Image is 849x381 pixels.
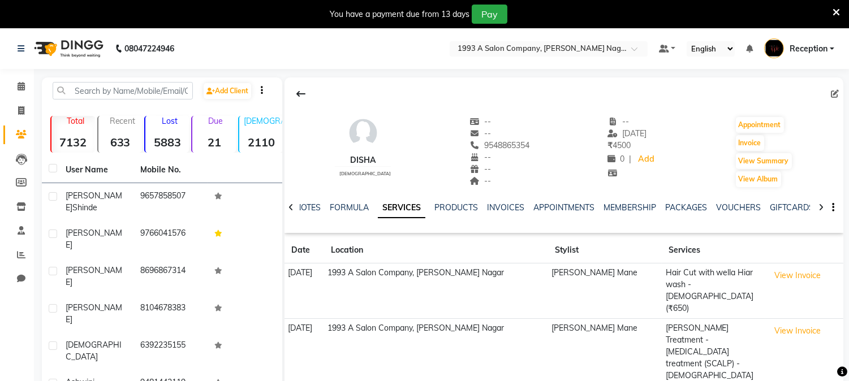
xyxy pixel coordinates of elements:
[29,33,106,64] img: logo
[736,117,784,133] button: Appointment
[133,295,208,332] td: 8104678383
[716,202,761,213] a: VOUCHERS
[244,116,283,126] p: [DEMOGRAPHIC_DATA]
[339,171,391,176] span: [DEMOGRAPHIC_DATA]
[285,263,324,319] td: [DATE]
[469,128,491,138] span: --
[736,153,792,169] button: View Summary
[769,322,826,340] button: View Invoice
[662,237,765,263] th: Services
[472,5,507,24] button: Pay
[330,8,469,20] div: You have a payment due from 13 days
[378,198,425,218] a: SERVICES
[469,176,491,186] span: --
[469,140,529,150] span: 9548865354
[665,202,707,213] a: PACKAGES
[764,38,784,58] img: Reception
[736,171,781,187] button: View Album
[736,135,764,151] button: Invoice
[56,116,95,126] p: Total
[636,151,656,167] a: Add
[124,33,174,64] b: 08047224946
[72,202,97,213] span: Shinde
[66,265,122,287] span: [PERSON_NAME]
[469,116,491,127] span: --
[770,202,814,213] a: GIFTCARDS
[66,340,122,362] span: [DEMOGRAPHIC_DATA]
[66,302,122,324] span: [PERSON_NAME]
[469,152,491,162] span: --
[607,116,629,127] span: --
[604,202,656,213] a: MEMBERSHIP
[790,43,828,55] span: Reception
[133,220,208,258] td: 9766041576
[66,228,122,250] span: [PERSON_NAME]
[607,154,624,164] span: 0
[330,202,369,213] a: FORMULA
[487,202,524,213] a: INVOICES
[289,83,313,105] div: Back to Client
[285,237,324,263] th: Date
[769,267,826,284] button: View Invoice
[133,332,208,370] td: 6392235155
[53,82,193,99] input: Search by Name/Mobile/Email/Code
[239,135,283,149] strong: 2110
[434,202,478,213] a: PRODUCTS
[51,135,95,149] strong: 7132
[66,190,122,213] span: [PERSON_NAME]
[133,258,208,295] td: 8696867314
[150,116,189,126] p: Lost
[98,135,142,149] strong: 633
[324,263,548,319] td: 1993 A Salon Company, [PERSON_NAME] Nagar
[607,140,613,150] span: ₹
[133,183,208,220] td: 9657858507
[548,237,662,263] th: Stylist
[204,83,251,99] a: Add Client
[324,237,548,263] th: Location
[195,116,236,126] p: Due
[145,135,189,149] strong: 5883
[469,164,491,174] span: --
[346,116,380,150] img: avatar
[59,157,133,183] th: User Name
[607,128,647,138] span: [DATE]
[533,202,594,213] a: APPOINTMENTS
[629,153,631,165] span: |
[607,140,631,150] span: 4500
[295,202,321,213] a: NOTES
[192,135,236,149] strong: 21
[662,263,765,319] td: Hair Cut with wella Hiar wash - [DEMOGRAPHIC_DATA] (₹650)
[335,154,391,166] div: DISHA
[548,263,662,319] td: [PERSON_NAME] Mane
[133,157,208,183] th: Mobile No.
[103,116,142,126] p: Recent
